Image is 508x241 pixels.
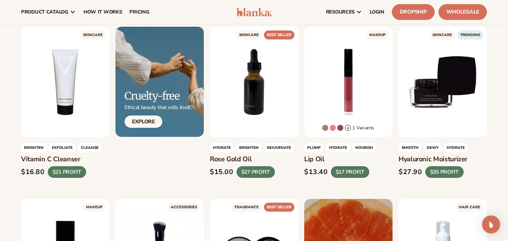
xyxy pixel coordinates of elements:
div: $13.40 [304,168,328,176]
span: exfoliate [49,143,76,152]
span: pricing [129,9,149,15]
div: $15.00 [210,168,234,176]
div: $27.90 [399,168,422,176]
h3: Vitamin C Cleanser [21,155,109,163]
a: Dropship [392,4,435,20]
h3: Rose gold oil [210,155,298,163]
p: Ethical beauty that sells itself. [124,104,192,111]
span: resources [326,9,355,15]
a: Wholesale [438,4,487,20]
h3: Hyaluronic moisturizer [399,155,487,163]
span: LOGIN [370,9,384,15]
span: hydrate [444,143,468,152]
span: product catalog [21,9,68,15]
span: How It Works [83,9,122,15]
span: brighten [21,143,47,152]
span: Brighten [236,143,262,152]
span: Smooth [399,143,422,152]
span: rejuvenate [264,143,294,152]
div: Open Intercom Messenger [482,215,500,233]
span: HYDRATE [210,143,234,152]
div: $35 PROFIT [425,166,464,178]
span: Plump [304,143,324,152]
span: nourish [352,143,376,152]
span: cleanse [78,143,102,152]
div: $17 PROFIT [331,166,369,178]
div: $21 PROFIT [48,166,86,178]
img: logo [237,8,272,17]
a: Explore [124,115,162,128]
div: $16.80 [21,168,45,176]
h2: Cruelty-free [124,90,192,102]
span: HYDRATE [326,143,350,152]
div: $27 PROFIT [237,166,275,178]
h3: Lip oil [304,155,393,163]
span: dewy [424,143,441,152]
